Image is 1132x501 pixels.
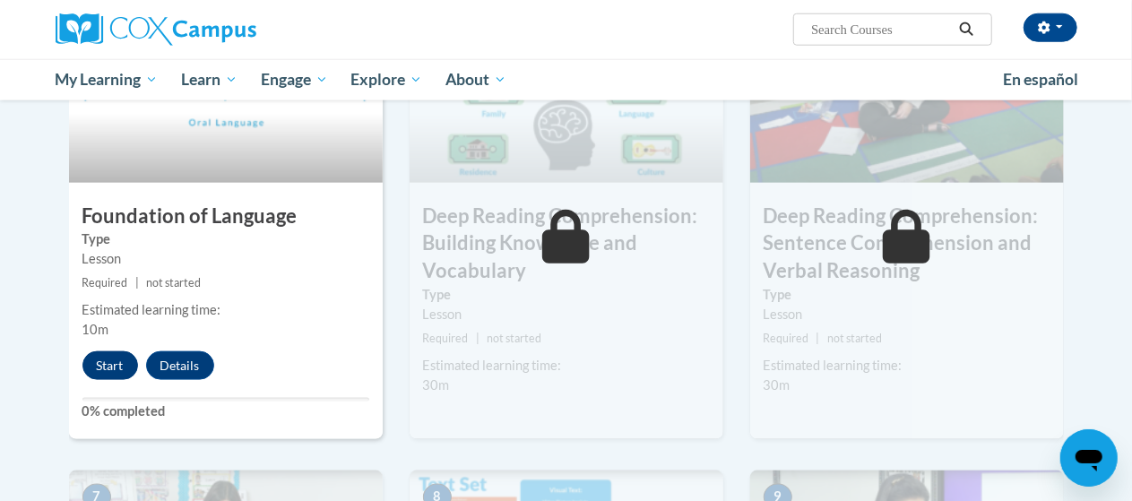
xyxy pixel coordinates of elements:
[1060,429,1118,487] iframe: Button to launch messaging window
[487,332,541,345] span: not started
[56,13,256,46] img: Cox Campus
[56,13,378,46] a: Cox Campus
[764,285,1050,305] label: Type
[82,229,369,249] label: Type
[764,356,1050,376] div: Estimated learning time:
[1004,70,1079,89] span: En español
[82,351,138,380] button: Start
[953,19,980,40] button: Search
[476,332,480,345] span: |
[42,59,1091,100] div: Main menu
[44,59,170,100] a: My Learning
[82,402,369,421] label: 0% completed
[764,377,791,393] span: 30m
[261,69,328,91] span: Engage
[992,61,1091,99] a: En español
[82,249,369,269] div: Lesson
[423,305,710,324] div: Lesson
[82,276,128,289] span: Required
[82,322,109,337] span: 10m
[249,59,340,100] a: Engage
[750,203,1064,285] h3: Deep Reading Comprehension: Sentence Comprehension and Verbal Reasoning
[410,203,723,285] h3: Deep Reading Comprehension: Building Knowledge and Vocabulary
[69,203,383,230] h3: Foundation of Language
[1024,13,1077,42] button: Account Settings
[55,69,158,91] span: My Learning
[423,285,710,305] label: Type
[423,377,450,393] span: 30m
[181,69,238,91] span: Learn
[146,276,201,289] span: not started
[764,332,809,345] span: Required
[764,305,1050,324] div: Lesson
[169,59,249,100] a: Learn
[339,59,434,100] a: Explore
[135,276,139,289] span: |
[146,351,214,380] button: Details
[445,69,506,91] span: About
[423,356,710,376] div: Estimated learning time:
[827,332,882,345] span: not started
[434,59,518,100] a: About
[82,300,369,320] div: Estimated learning time:
[350,69,422,91] span: Explore
[817,332,820,345] span: |
[423,332,469,345] span: Required
[809,19,953,40] input: Search Courses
